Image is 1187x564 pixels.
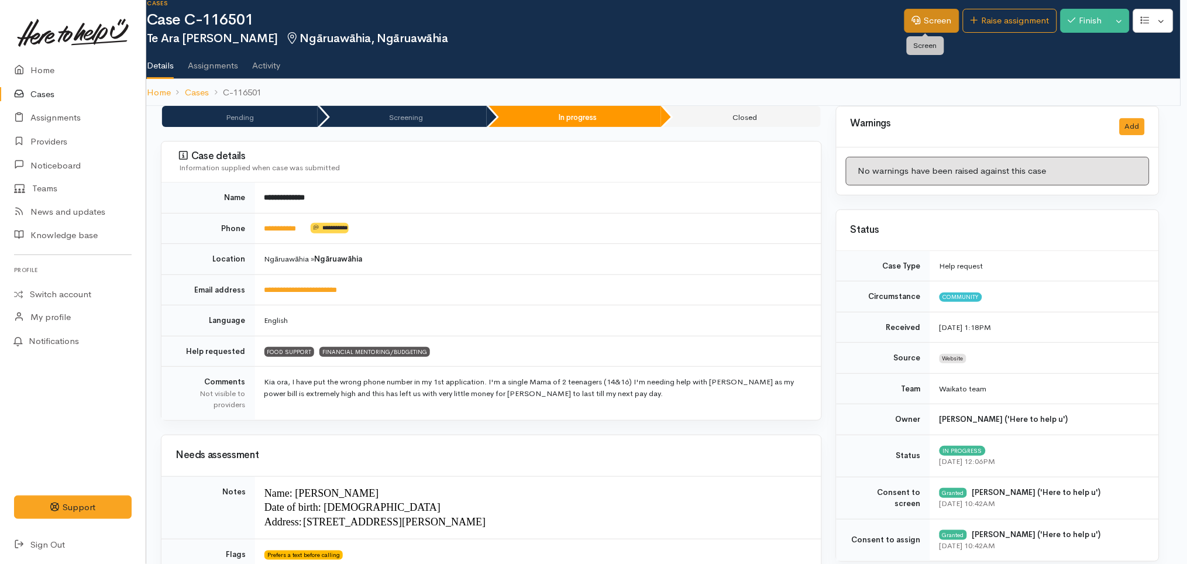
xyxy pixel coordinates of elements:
time: [DATE] 1:18PM [940,322,992,332]
div: Granted [940,488,967,497]
span: FOOD SUPPORT [264,347,315,356]
td: Phone [161,213,255,244]
h3: Status [851,225,1145,236]
td: Location [161,244,255,275]
td: Consent to screen [837,477,930,519]
li: Pending [162,106,318,127]
li: In progress [489,106,661,127]
td: English [255,305,821,336]
button: Add [1120,118,1145,135]
td: Consent to assign [837,519,930,561]
td: Email address [161,274,255,305]
td: Owner [837,404,930,435]
td: Team [837,373,930,404]
a: Screen [904,9,959,33]
li: C-116501 [209,86,262,99]
td: Comments [161,367,255,420]
h3: Case details [179,150,807,162]
h3: Warnings [851,118,1106,129]
b: [PERSON_NAME] ('Here to help u') [972,487,1101,497]
b: Ngāruawāhia [315,254,363,264]
td: Name [161,183,255,213]
span: Community [940,293,982,302]
span: Ngāruawāhia, Ngāruawāhia [285,31,448,46]
td: Kia ora, I have put the wrong phone number in my 1st application. I'm a single Mama of 2 teenager... [255,367,821,420]
li: Closed [663,106,821,127]
button: Support [14,496,132,520]
a: Raise assignment [963,9,1057,33]
span: Prefers a text before calling [264,551,343,560]
a: Details [147,45,174,79]
div: No warnings have been raised against this case [846,157,1150,185]
div: Screen [907,36,944,55]
a: Cases [185,86,209,99]
div: [DATE] 10:42AM [940,498,1145,510]
td: Notes [161,476,255,539]
button: Finish [1061,9,1110,33]
td: Help request [930,251,1159,281]
td: Status [837,435,930,477]
h2: Te Ara [PERSON_NAME] [147,32,904,46]
h1: Case C-116501 [147,12,904,29]
div: [DATE] 10:42AM [940,540,1145,552]
span: Date of birth: [DEMOGRAPHIC_DATA] [264,501,441,513]
a: Activity [252,45,280,78]
span: Name: [PERSON_NAME] [264,487,379,499]
span: Waikato team [940,384,987,394]
td: Language [161,305,255,336]
td: Received [837,312,930,343]
div: Information supplied when case was submitted [179,162,807,174]
div: Not visible to providers [176,388,246,411]
div: [DATE] 12:06PM [940,456,1145,467]
span: Address: [STREET_ADDRESS][PERSON_NAME] [264,516,486,528]
h3: Needs assessment [176,450,807,461]
a: Home [147,86,171,99]
td: Source [837,343,930,374]
div: Granted [940,530,967,539]
b: [PERSON_NAME] ('Here to help u') [940,414,1068,424]
li: Screening [320,106,487,127]
nav: breadcrumb [140,79,1181,106]
td: Help requested [161,336,255,367]
a: Assignments [188,45,238,78]
h6: Profile [14,262,132,278]
span: In progress [940,446,986,455]
span: Website [940,354,966,363]
b: [PERSON_NAME] ('Here to help u') [972,529,1101,539]
td: Case Type [837,251,930,281]
span: FINANCIAL MENTORING/BUDGETING [319,347,430,356]
td: Circumstance [837,281,930,312]
span: Ngāruawāhia » [264,254,363,264]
